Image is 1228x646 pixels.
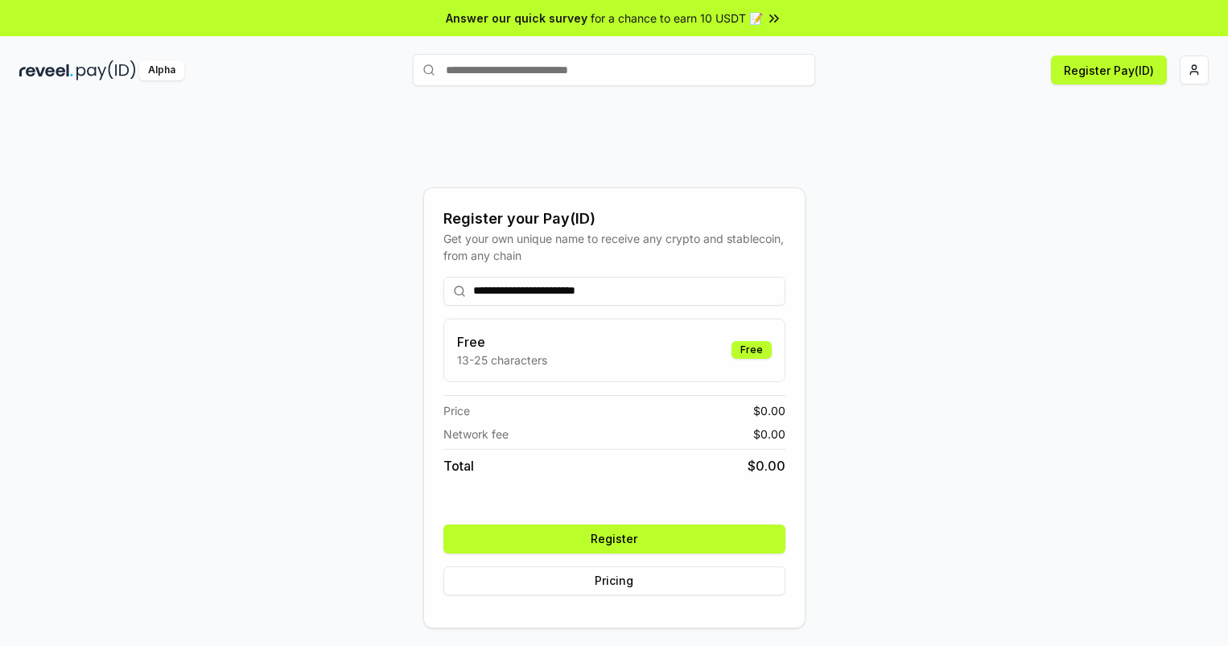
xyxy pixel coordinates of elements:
[457,352,547,368] p: 13-25 characters
[446,10,587,27] span: Answer our quick survey
[753,402,785,419] span: $ 0.00
[443,426,509,442] span: Network fee
[443,208,785,230] div: Register your Pay(ID)
[443,456,474,475] span: Total
[443,566,785,595] button: Pricing
[1051,56,1167,84] button: Register Pay(ID)
[19,60,73,80] img: reveel_dark
[76,60,136,80] img: pay_id
[443,402,470,419] span: Price
[139,60,184,80] div: Alpha
[591,10,763,27] span: for a chance to earn 10 USDT 📝
[748,456,785,475] span: $ 0.00
[443,525,785,553] button: Register
[443,230,785,264] div: Get your own unique name to receive any crypto and stablecoin, from any chain
[753,426,785,442] span: $ 0.00
[457,332,547,352] h3: Free
[731,341,772,359] div: Free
